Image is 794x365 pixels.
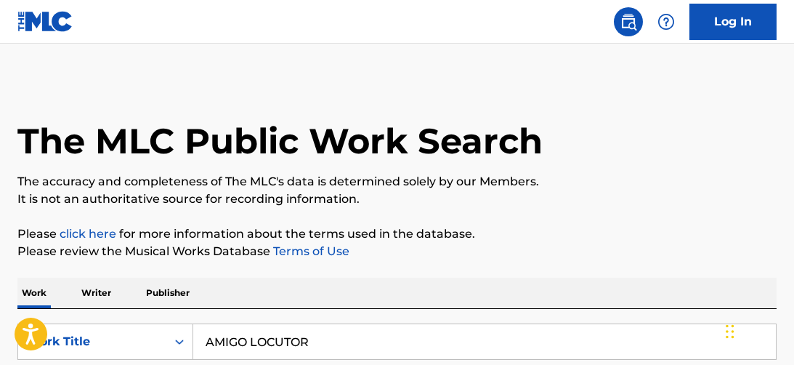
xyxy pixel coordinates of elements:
div: Work Title [27,333,158,350]
p: The accuracy and completeness of The MLC's data is determined solely by our Members. [17,173,777,190]
h1: The MLC Public Work Search [17,119,543,163]
div: Drag [726,310,734,353]
p: Please for more information about the terms used in the database. [17,225,777,243]
img: search [620,13,637,31]
div: Help [652,7,681,36]
iframe: Chat Widget [721,295,794,365]
p: Writer [77,278,116,308]
img: help [657,13,675,31]
p: Publisher [142,278,194,308]
img: MLC Logo [17,11,73,32]
p: Please review the Musical Works Database [17,243,777,260]
a: Log In [689,4,777,40]
a: Public Search [614,7,643,36]
p: Work [17,278,51,308]
p: It is not an authoritative source for recording information. [17,190,777,208]
a: click here [60,227,116,241]
a: Terms of Use [270,244,349,258]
